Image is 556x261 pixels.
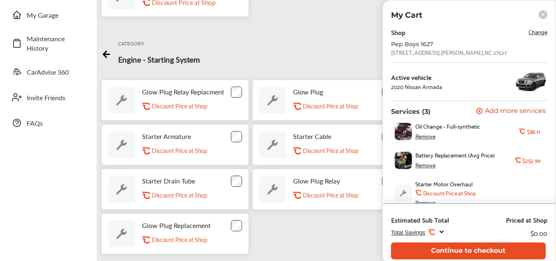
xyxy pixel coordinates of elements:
[142,88,224,96] p: Glow Plug Relay Replacment
[27,10,84,20] span: My Garage
[152,147,207,155] p: Discount Price at Shop
[530,227,547,238] div: $0.00
[7,61,88,82] a: CarAdvise 360
[108,87,135,114] img: default_wrench_icon.d1a43860.svg
[7,4,88,26] a: My Garage
[108,220,135,247] img: default_wrench_icon.d1a43860.svg
[108,176,135,203] img: default_wrench_icon.d1a43860.svg
[303,147,358,155] p: Discount Price at Shop
[391,229,425,236] span: Total Savings
[391,41,523,47] div: Pep Boys 1627
[259,176,286,203] img: default_wrench_icon.d1a43860.svg
[303,102,358,110] p: Discount Price at Shop
[485,108,546,115] span: Add more services
[527,128,540,135] b: $88.11
[303,191,358,199] p: Discount Price at Shop
[27,93,84,102] span: Invite Friends
[476,108,547,115] a: Add more services
[142,221,211,229] p: Glow Plug Replacement
[152,236,207,244] p: Discount Price at Shop
[118,54,200,65] p: Engine - Starting System
[415,133,435,139] div: Remove
[7,112,88,134] a: FAQs
[528,27,547,36] span: Change
[7,87,88,108] a: Invite Friends
[293,132,331,140] p: Starter Cable
[391,216,449,224] div: Estimated Sub Total
[391,26,405,38] div: Shop
[506,216,547,224] div: Priced at Shop
[142,177,195,185] p: Starter Drain Tube
[415,123,480,129] span: Oil Change - Full-synthetic
[395,185,412,202] img: default_wrench_icon.d1a43860.svg
[395,123,412,140] img: oil-change-thumb.jpg
[395,152,412,169] img: battery-replacement-thumb.jpg
[27,34,84,53] span: Maintenance History
[293,177,340,185] p: Glow Plug Relay
[415,162,435,168] div: Remove
[118,40,144,47] p: CATEGORY
[514,69,547,94] img: 13149_st0640_046.jpg
[27,118,84,128] span: FAQs
[27,67,84,77] span: CarAdvise 360
[391,73,442,81] div: Active vehicle
[259,87,286,114] img: default_wrench_icon.d1a43860.svg
[391,49,507,56] div: [STREET_ADDRESS] , [PERSON_NAME] , NC 27527
[415,181,472,187] span: Starter Motor Overhaul
[391,83,442,90] div: 2020 Nissan Armada
[423,190,476,196] b: Discount Price at Shop
[7,30,88,57] a: Maintenance History
[391,108,430,115] p: Services (3)
[415,152,495,158] span: Battery Replacement (Avg Price)
[415,199,435,206] div: Remove
[152,191,207,199] p: Discount Price at Shop
[523,157,540,164] b: $252.99
[391,10,422,20] p: My Cart
[259,131,286,158] img: default_wrench_icon.d1a43860.svg
[293,88,323,96] p: Glow Plug
[391,242,546,259] button: Continue to checkout
[152,102,207,110] p: Discount Price at Shop
[142,132,191,140] p: Starter Armature
[476,108,546,115] button: Add more services
[108,131,135,158] img: default_wrench_icon.d1a43860.svg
